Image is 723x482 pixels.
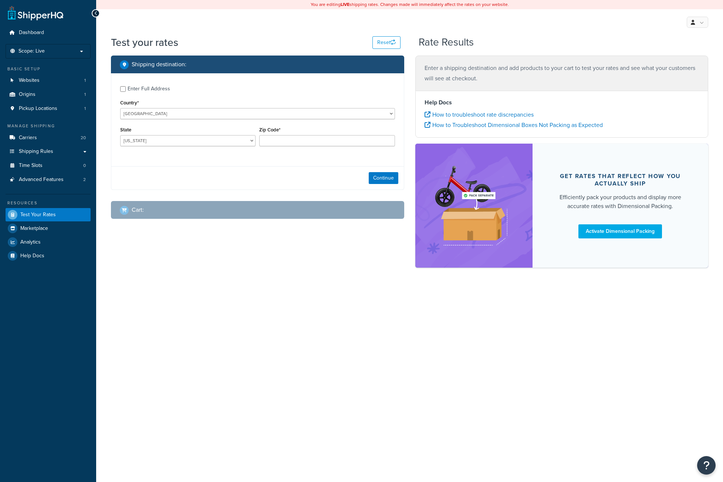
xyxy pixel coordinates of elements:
div: Manage Shipping [6,123,91,129]
h4: Help Docs [425,98,699,107]
span: Marketplace [20,225,48,232]
h2: Shipping destination : [132,61,186,68]
li: Websites [6,74,91,87]
span: 20 [81,135,86,141]
span: 0 [83,163,86,169]
span: Help Docs [20,253,44,259]
a: Origins1 [6,88,91,101]
a: Dashboard [6,26,91,40]
span: Analytics [20,239,41,245]
a: Test Your Rates [6,208,91,221]
li: Time Slots [6,159,91,173]
span: Test Your Rates [20,212,56,218]
li: Carriers [6,131,91,145]
span: Scope: Live [18,48,45,54]
h2: Cart : [132,207,144,213]
div: Get rates that reflect how you actually ship [550,173,691,187]
a: Help Docs [6,249,91,262]
input: Enter Full Address [120,86,126,92]
a: Activate Dimensional Packing [578,224,662,238]
a: Time Slots0 [6,159,91,173]
a: How to Troubleshoot Dimensional Boxes Not Packing as Expected [425,121,603,129]
div: Efficiently pack your products and display more accurate rates with Dimensional Packing. [550,193,691,211]
div: Enter Full Address [128,84,170,94]
a: Websites1 [6,74,91,87]
span: 1 [84,77,86,84]
img: feature-image-dim-d40ad3071a2b3c8e08177464837368e35600d3c5e73b18a22c1e4bb210dc32ac.png [428,155,520,256]
div: Resources [6,200,91,206]
label: Zip Code* [259,127,280,133]
span: 2 [83,177,86,183]
h2: Rate Results [419,37,474,48]
li: Pickup Locations [6,102,91,116]
li: Advanced Features [6,173,91,187]
span: 1 [84,106,86,112]
span: Dashboard [19,30,44,36]
p: Enter a shipping destination and add products to your cart to test your rates and see what your c... [425,63,699,84]
b: LIVE [341,1,349,8]
span: Websites [19,77,40,84]
span: Carriers [19,135,37,141]
a: Shipping Rules [6,145,91,158]
label: State [120,127,131,133]
button: Continue [369,172,398,184]
a: Analytics [6,235,91,249]
button: Reset [372,36,401,49]
li: Origins [6,88,91,101]
a: Advanced Features2 [6,173,91,187]
span: 1 [84,91,86,98]
span: Origins [19,91,36,98]
span: Advanced Features [19,177,64,183]
a: Pickup Locations1 [6,102,91,116]
button: Open Resource Center [697,456,716,475]
span: Pickup Locations [19,106,57,112]
label: Country* [120,100,139,106]
a: How to troubleshoot rate discrepancies [425,110,534,119]
h1: Test your rates [111,35,178,50]
div: Basic Setup [6,66,91,72]
a: Marketplace [6,222,91,235]
span: Shipping Rules [19,148,53,155]
a: Carriers20 [6,131,91,145]
span: Time Slots [19,163,43,169]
